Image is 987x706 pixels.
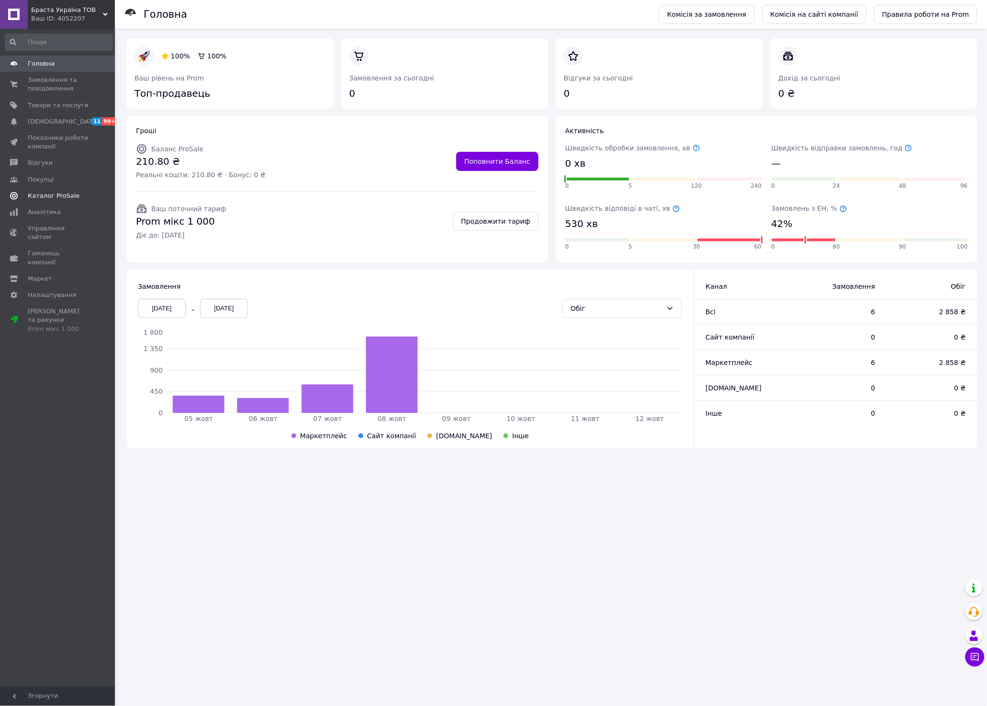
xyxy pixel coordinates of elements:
[899,243,906,251] span: 90
[28,76,89,93] span: Замовлення та повідомлення
[28,59,55,68] span: Головна
[184,415,213,423] tspan: 05 жовт
[693,243,700,251] span: 30
[895,383,966,393] span: 0 ₴
[895,358,966,367] span: 2 858 ₴
[151,205,226,213] span: Ваш поточний тариф
[207,52,226,60] span: 100%
[628,243,632,251] span: 5
[136,215,226,228] span: Prom мікс 1 000
[772,205,847,212] span: Замовлень з ЕН, %
[961,182,968,190] span: 96
[571,303,662,314] div: Обіг
[28,249,89,266] span: Гаманець компанії
[28,325,89,333] div: Prom мікс 1 000
[136,127,157,135] span: Гроші
[28,208,61,216] span: Аналітика
[800,282,875,291] span: Замовлення
[800,307,875,317] span: 6
[102,117,118,125] span: 99+
[565,182,569,190] span: 0
[453,212,538,231] a: Продовжити тариф
[706,384,762,392] span: [DOMAIN_NAME]
[895,282,966,291] span: Обіг
[144,9,187,20] h1: Головна
[800,383,875,393] span: 0
[895,409,966,418] span: 0 ₴
[28,117,99,126] span: [DEMOGRAPHIC_DATA]
[565,243,569,251] span: 0
[151,145,203,153] span: Баланс ProSale
[507,415,536,423] tspan: 10 жовт
[874,5,977,24] a: Правила роботи на Prom
[91,117,102,125] span: 11
[31,6,103,14] span: Браста Україна ТОВ
[800,332,875,342] span: 0
[565,144,700,152] span: Швидкість обробки замовлення, хв
[565,127,604,135] span: Активність
[833,182,840,190] span: 24
[28,274,52,283] span: Маркет
[899,182,906,190] span: 48
[957,243,968,251] span: 100
[706,283,727,290] span: Канал
[28,159,53,167] span: Відгуки
[571,415,600,423] tspan: 11 жовт
[436,432,492,440] span: [DOMAIN_NAME]
[800,409,875,418] span: 0
[28,291,77,299] span: Налаштування
[314,415,342,423] tspan: 07 жовт
[772,217,793,231] span: 42%
[565,205,680,212] span: Швидкість відповіді в чаті, хв
[158,409,163,417] tspan: 0
[772,182,775,190] span: 0
[200,299,248,318] div: [DATE]
[144,345,163,353] tspan: 1 350
[28,175,54,184] span: Покупці
[706,333,754,341] span: Сайт компанії
[512,432,529,440] span: Інше
[28,101,89,110] span: Товари та послуги
[249,415,278,423] tspan: 06 жовт
[138,283,180,290] span: Замовлення
[150,387,163,395] tspan: 450
[5,34,113,51] input: Пошук
[565,157,586,171] span: 0 хв
[378,415,406,423] tspan: 08 жовт
[691,182,702,190] span: 120
[833,243,840,251] span: 80
[300,432,347,440] span: Маркетплейс
[367,432,416,440] span: Сайт компанії
[636,415,664,423] tspan: 12 жовт
[772,144,913,152] span: Швидкість відправки замовлень, год
[754,243,762,251] span: 60
[150,366,163,374] tspan: 900
[965,648,985,667] button: Чат з покупцем
[895,307,966,317] span: 2 858 ₴
[800,358,875,367] span: 6
[763,5,867,24] a: Комісія на сайті компанії
[28,224,89,241] span: Управління сайтом
[706,359,752,366] span: Маркетплейс
[772,243,775,251] span: 0
[28,134,89,151] span: Показники роботи компанії
[628,182,632,190] span: 5
[28,307,89,333] span: [PERSON_NAME] та рахунки
[442,415,471,423] tspan: 09 жовт
[136,155,266,169] span: 210.80 ₴
[456,152,538,171] a: Поповнити Баланс
[136,230,226,240] span: Діє до: [DATE]
[136,170,266,180] span: Реальні кошти: 210.80 ₴ · Бонус: 0 ₴
[144,329,163,336] tspan: 1 800
[28,192,79,200] span: Каталог ProSale
[565,217,598,231] span: 530 хв
[171,52,190,60] span: 100%
[138,299,186,318] div: [DATE]
[751,182,762,190] span: 240
[895,332,966,342] span: 0 ₴
[31,14,115,23] div: Ваш ID: 4052207
[706,308,716,316] span: Всi
[706,410,722,417] span: Інше
[772,157,781,171] span: —
[659,5,755,24] a: Комісія за замовлення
